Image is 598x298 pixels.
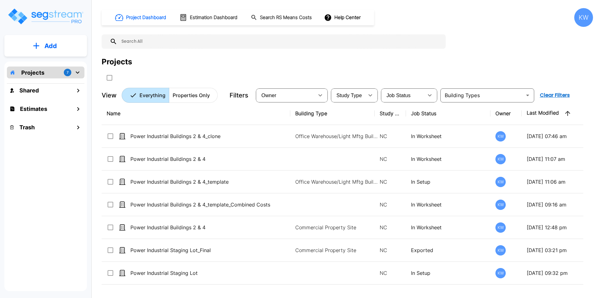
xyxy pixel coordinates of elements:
[495,131,506,142] div: KW
[375,102,406,125] th: Study Type
[323,12,363,23] button: Help Center
[411,224,485,231] p: In Worksheet
[380,155,401,163] p: NC
[411,132,485,140] p: In Worksheet
[295,178,380,186] p: Office Warehouse/Light Mftg Building, Office Warehouse/Light Mftg Building, Office Warehouse/Ligh...
[495,245,506,256] div: KW
[19,123,35,132] h1: Trash
[527,132,585,140] p: [DATE] 07:46 am
[177,11,241,24] button: Estimation Dashboard
[495,268,506,278] div: KW
[527,178,585,186] p: [DATE] 11:06 am
[102,56,132,67] div: Projects
[387,93,411,98] span: Job Status
[337,93,362,98] span: Study Type
[103,72,116,84] button: SelectAll
[382,87,423,104] div: Select
[130,132,288,140] p: Power Industrial Buildings 2 & 4_clone
[411,246,485,254] p: Exported
[295,224,380,231] p: Commercial Property Site
[380,224,401,231] p: NC
[495,177,506,187] div: KW
[411,269,485,277] p: In Setup
[190,14,237,21] h1: Estimation Dashboard
[527,224,585,231] p: [DATE] 12:48 pm
[102,102,290,125] th: Name
[67,70,68,75] p: 7
[230,91,248,100] p: Filters
[130,269,288,277] p: Power Industrial Staging Lot
[130,155,288,163] p: Power Industrial Buildings 2 & 4
[295,246,380,254] p: Commercial Property Site
[442,91,522,100] input: Building Types
[527,269,585,277] p: [DATE] 09:32 pm
[130,201,288,208] p: Power Industrial Buildings 2 & 4_template_Combined Costs
[20,105,47,113] h1: Estimates
[332,87,364,104] div: Select
[537,89,572,102] button: Clear Filters
[102,91,117,100] p: View
[4,37,87,55] button: Add
[295,132,380,140] p: Office Warehouse/Light Mftg Building, Office Warehouse/Light Mftg Building, Commercial Property Site
[406,102,490,125] th: Job Status
[21,68,44,77] p: Projects
[380,201,401,208] p: NC
[490,102,522,125] th: Owner
[7,7,84,25] img: Logo
[495,222,506,233] div: KW
[522,102,590,125] th: Last Modified
[113,11,170,24] button: Project Dashboard
[523,91,532,100] button: Open
[44,41,57,51] p: Add
[130,246,288,254] p: Power Industrial Staging Lot_Final
[380,178,401,186] p: NC
[495,200,506,210] div: KW
[527,201,585,208] p: [DATE] 09:16 am
[257,87,314,104] div: Select
[117,34,443,49] input: Search All
[527,246,585,254] p: [DATE] 03:21 pm
[495,154,506,164] div: KW
[574,8,593,27] div: KW
[260,14,312,21] h1: Search RS Means Costs
[126,14,166,21] h1: Project Dashboard
[411,155,485,163] p: In Worksheet
[139,92,165,99] p: Everything
[169,88,218,103] button: Properties Only
[380,269,401,277] p: NC
[19,86,39,95] h1: Shared
[261,93,276,98] span: Owner
[130,178,288,186] p: Power Industrial Buildings 2 & 4_template
[248,12,315,24] button: Search RS Means Costs
[380,246,401,254] p: NC
[122,88,169,103] button: Everything
[411,178,485,186] p: In Setup
[380,132,401,140] p: NC
[411,201,485,208] p: In Worksheet
[173,92,210,99] p: Properties Only
[527,155,585,163] p: [DATE] 11:07 am
[290,102,375,125] th: Building Type
[122,88,218,103] div: Platform
[130,224,288,231] p: Power Industrial Buildings 2 & 4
